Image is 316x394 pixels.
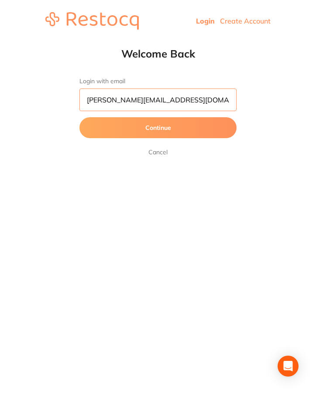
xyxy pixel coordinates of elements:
a: Login [196,17,215,25]
label: Login with email [79,78,237,85]
a: Create Account [220,17,271,25]
h1: Welcome Back [62,47,254,60]
img: restocq_logo.svg [45,12,139,30]
button: Continue [79,117,237,138]
div: Open Intercom Messenger [278,356,299,377]
a: Cancel [147,147,169,157]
